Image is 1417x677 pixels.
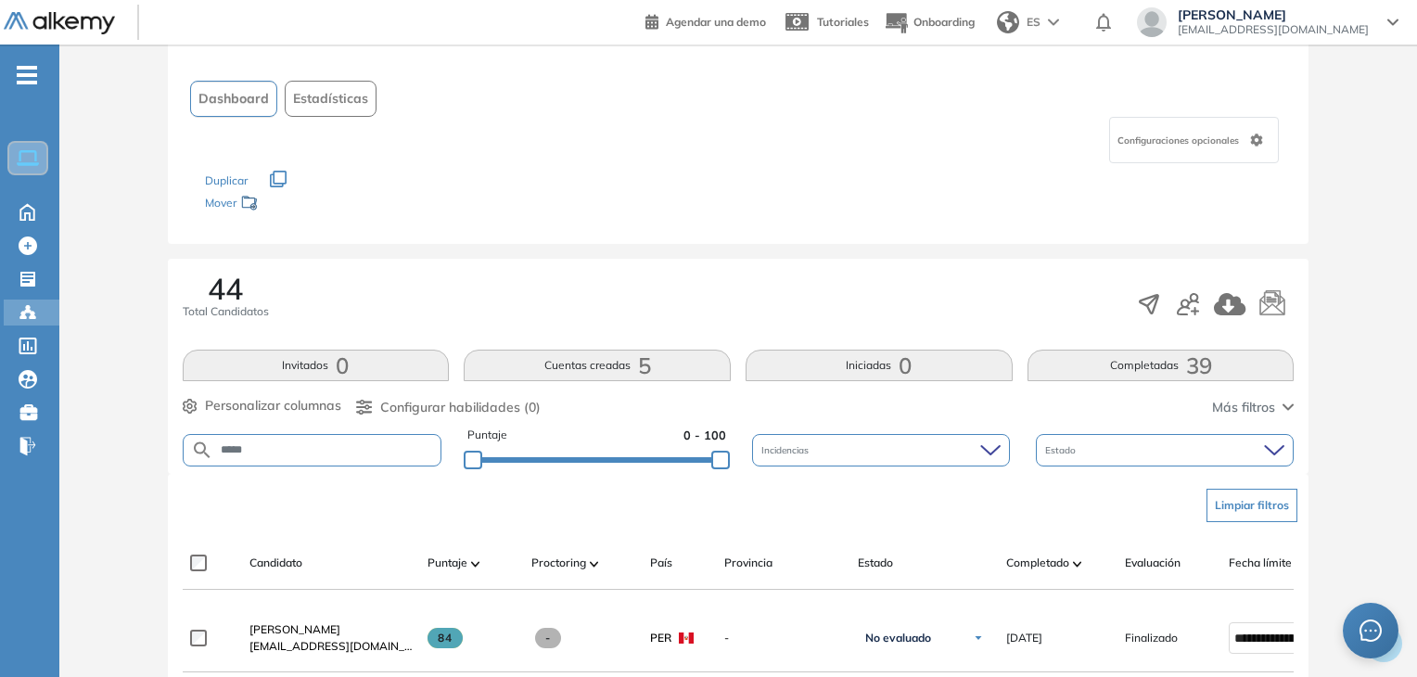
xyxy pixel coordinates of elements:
span: Dashboard [198,89,269,109]
img: Ícono de flecha [973,632,984,644]
img: Logo [4,12,115,35]
img: world [997,11,1019,33]
button: Completadas39 [1028,350,1295,381]
span: [PERSON_NAME] [1178,7,1369,22]
span: 84 [428,628,464,648]
a: Agendar una demo [645,9,766,32]
span: Evaluación [1125,555,1181,571]
span: Estadísticas [293,89,368,109]
button: Más filtros [1212,398,1294,417]
span: [DATE] [1006,630,1042,646]
button: Dashboard [190,81,277,117]
div: Mover [205,187,390,222]
span: Agendar una demo [666,15,766,29]
span: Finalizado [1125,630,1178,646]
img: PER [679,632,694,644]
span: PER [650,630,671,646]
img: [missing "en.ARROW_ALT" translation] [590,561,599,567]
button: Iniciadas0 [746,350,1013,381]
button: Personalizar columnas [183,396,341,415]
img: [missing "en.ARROW_ALT" translation] [471,561,480,567]
span: [EMAIL_ADDRESS][DOMAIN_NAME] [249,638,413,655]
span: Completado [1006,555,1069,571]
span: País [650,555,672,571]
a: [PERSON_NAME] [249,621,413,638]
span: Configurar habilidades (0) [380,398,541,417]
span: No evaluado [865,631,931,645]
div: Estado [1036,434,1294,466]
span: Proctoring [531,555,586,571]
span: 44 [208,274,243,303]
span: ES [1027,14,1040,31]
span: Configuraciones opcionales [1117,134,1243,147]
span: [EMAIL_ADDRESS][DOMAIN_NAME] [1178,22,1369,37]
span: Estado [858,555,893,571]
span: Puntaje [428,555,467,571]
span: Incidencias [761,443,812,457]
img: SEARCH_ALT [191,439,213,462]
button: Onboarding [884,3,975,43]
span: - [724,630,843,646]
span: Duplicar [205,173,248,187]
span: Onboarding [913,15,975,29]
span: Estado [1045,443,1079,457]
span: Tutoriales [817,15,869,29]
div: Incidencias [752,434,1010,466]
img: arrow [1048,19,1059,26]
span: - [535,628,562,648]
span: Candidato [249,555,302,571]
span: Puntaje [467,427,507,444]
button: Cuentas creadas5 [464,350,731,381]
span: Fecha límite [1229,555,1292,571]
span: [PERSON_NAME] [249,622,340,636]
div: Configuraciones opcionales [1109,117,1279,163]
span: message [1359,619,1383,643]
i: - [17,73,37,77]
button: Invitados0 [183,350,450,381]
span: Provincia [724,555,772,571]
span: Total Candidatos [183,303,269,320]
span: Personalizar columnas [205,396,341,415]
button: Estadísticas [285,81,377,117]
span: 0 - 100 [683,427,726,444]
button: Limpiar filtros [1206,489,1297,522]
span: Más filtros [1212,398,1275,417]
button: Configurar habilidades (0) [356,398,541,417]
img: [missing "en.ARROW_ALT" translation] [1073,561,1082,567]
